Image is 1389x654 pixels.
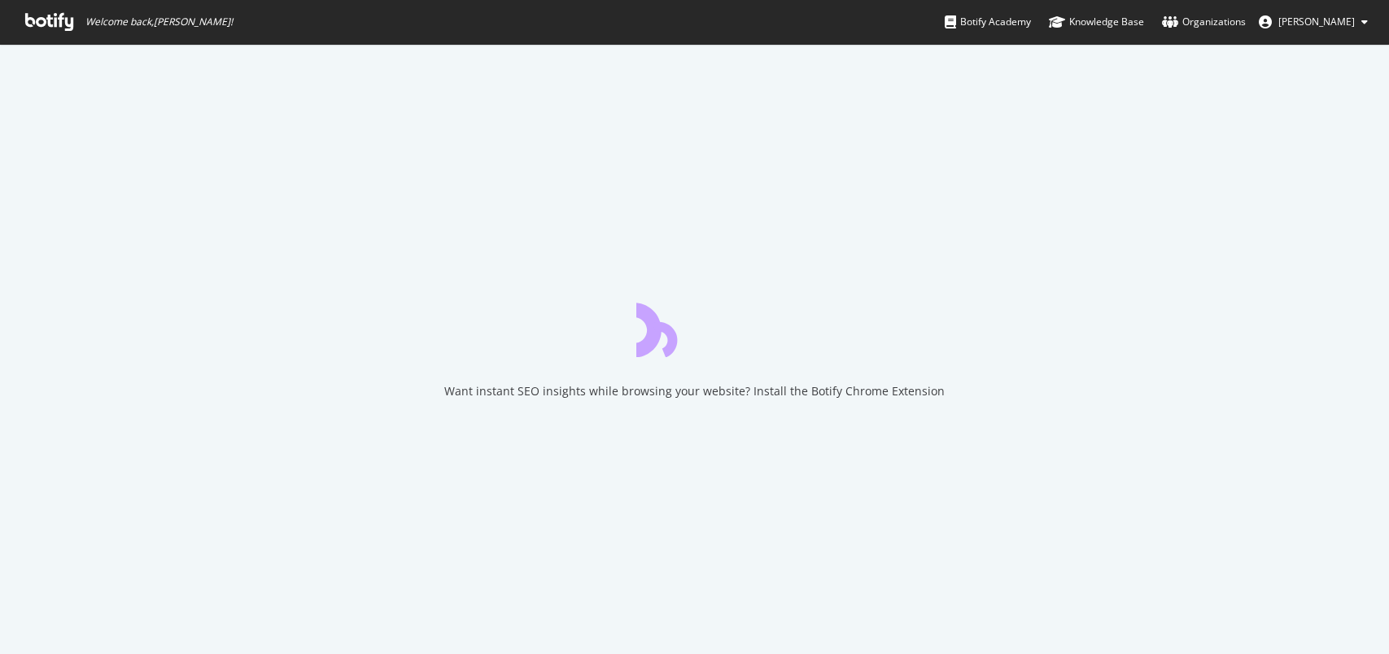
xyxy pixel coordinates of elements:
[444,383,945,399] div: Want instant SEO insights while browsing your website? Install the Botify Chrome Extension
[85,15,233,28] span: Welcome back, [PERSON_NAME] !
[636,299,753,357] div: animation
[1278,15,1355,28] span: Andrea Scalia
[945,14,1031,30] div: Botify Academy
[1162,14,1246,30] div: Organizations
[1246,9,1381,35] button: [PERSON_NAME]
[1049,14,1144,30] div: Knowledge Base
